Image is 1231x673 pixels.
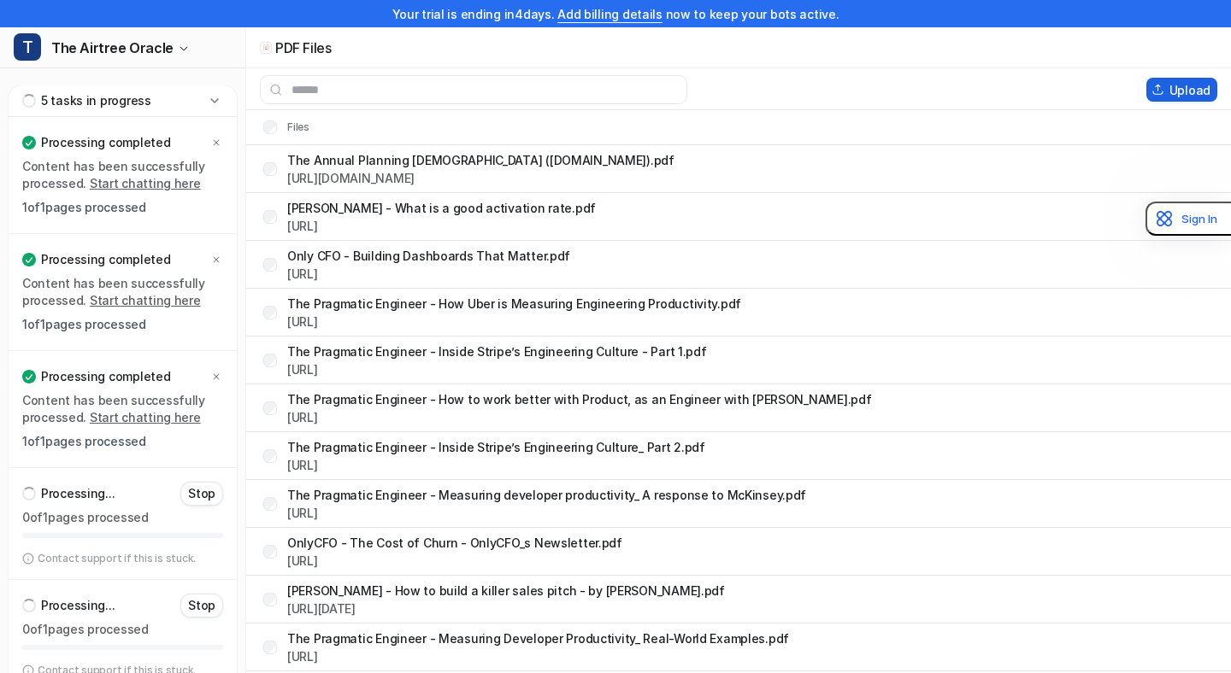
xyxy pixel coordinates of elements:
p: Content has been successfully processed. [22,158,223,192]
a: [URL] [287,649,318,664]
a: [URL] [287,506,318,520]
p: The Annual Planning [DEMOGRAPHIC_DATA] ([DOMAIN_NAME]).pdf [287,151,674,169]
p: OnlyCFO - The Cost of Churn - OnlyCFO_s Newsletter.pdf [287,534,622,552]
p: The Pragmatic Engineer - Measuring Developer Productivity_ Real-World Examples.pdf [287,629,789,647]
a: [URL] [287,410,318,424]
a: [URL] [287,553,318,568]
a: [URL][DOMAIN_NAME] [287,171,415,185]
span: T [14,33,41,61]
p: Stop [188,485,215,502]
p: Processing... [41,597,115,614]
p: Processing completed [41,368,170,385]
p: Only CFO - Building Dashboards That Matter.pdf [287,247,570,265]
p: Stop [188,597,215,614]
p: [PERSON_NAME] - How to build a killer sales pitch - by [PERSON_NAME].pdf [287,582,725,600]
p: The Pragmatic Engineer - How to work better with Product, as an Engineer with [PERSON_NAME].pdf [287,390,871,408]
p: PDF Files [275,39,331,56]
a: [URL] [287,458,318,472]
p: Processing completed [41,134,170,151]
p: The Pragmatic Engineer - Inside Stripe’s Engineering Culture - Part 1.pdf [287,342,707,360]
p: Processing completed [41,251,170,268]
button: Upload [1146,78,1217,102]
th: Files [250,117,310,138]
a: Start chatting here [90,410,201,424]
a: Start chatting here [90,293,201,307]
a: [URL][DATE] [287,601,356,616]
img: upload-file icon [262,44,270,51]
p: The Pragmatic Engineer - How Uber is Measuring Engineering Productivity.pdf [287,295,741,313]
p: 1 of 1 pages processed [22,316,223,333]
a: Add billing details [557,7,663,21]
p: The Pragmatic Engineer - Measuring developer productivity_ A response to McKinsey.pdf [287,486,806,504]
p: 5 tasks in progress [41,92,151,109]
a: Chat [7,79,239,102]
a: Start chatting here [90,176,201,190]
a: [URL] [287,362,318,377]
p: 0 of 1 pages processed [22,509,223,526]
button: Stop [180,594,223,617]
p: Contact support if this is stuck. [38,552,196,565]
p: 1 of 1 pages processed [22,433,223,450]
p: Content has been successfully processed. [22,275,223,309]
a: [URL] [287,266,318,281]
p: The Pragmatic Engineer - Inside Stripe’s Engineering Culture_ Part 2.pdf [287,438,705,456]
p: 1 of 1 pages processed [22,199,223,216]
a: [URL] [287,314,318,329]
p: Processing... [41,485,115,502]
span: The Airtree Oracle [51,36,174,60]
p: Content has been successfully processed. [22,392,223,426]
a: [URL] [287,219,318,233]
p: [PERSON_NAME] - What is a good activation rate.pdf [287,199,596,217]
p: 0 of 1 pages processed [22,621,223,638]
button: Stop [180,482,223,506]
